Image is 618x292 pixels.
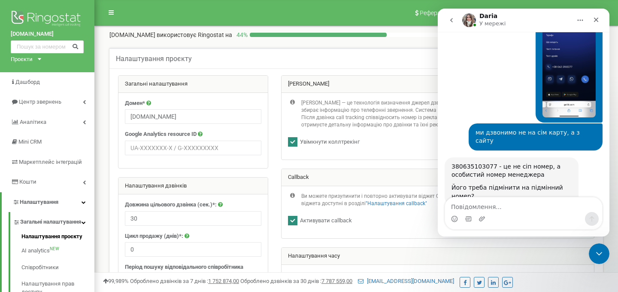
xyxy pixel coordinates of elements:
span: Центр звернень [19,98,61,105]
label: Довжина цільового дзвінка (сек.)*: [125,201,217,209]
a: Співробітники [21,259,94,276]
div: Його треба підмінити на підмінний номер? [14,175,134,192]
span: Mini CRM [18,138,42,145]
u: 1 752 874,00 [208,278,239,284]
p: Ви можете призупинити і повторно активувати віджет Callback на вашому сайті. Всі можливі налаштув... [301,193,588,207]
p: [PERSON_NAME] — це технологія визначення джерел дзвінків. Завдяки взаємодії із системами веб-анал... [301,99,588,129]
div: 380635103077 - це не сіп номер, а особистий номер менеджераЙого треба підмінити на підмінний номер? [7,149,141,197]
a: Загальні налаштування [13,212,94,230]
div: ми дзвонимо не на сім карту, а з сайту [38,120,158,137]
iframe: Intercom live chat [589,243,609,264]
span: використовує Ringostat на [157,31,232,38]
div: Callback [282,169,594,186]
img: Ringostat logo [11,9,84,30]
textarea: Повідомлення... [7,189,164,203]
div: Налаштування часу [282,248,594,265]
div: 380635103077 - це не сіп номер, а особистий номер менеджера [14,154,134,171]
div: Налаштування дзвінків [118,178,268,195]
label: Період пошуку відповідального співробітника (днів)*: [125,263,261,279]
label: Активувати callback [297,217,352,225]
div: Проєкти [11,55,33,64]
button: Вибір емодзі [13,207,20,214]
label: Google Analytics resource ID [125,130,197,138]
a: "Налаштування callback" [366,200,427,206]
span: Кошти [19,178,36,185]
a: AI analyticsNEW [21,243,94,259]
iframe: Intercom live chat [438,9,609,237]
a: [EMAIL_ADDRESS][DOMAIN_NAME] [358,278,454,284]
span: Дашборд [15,79,40,85]
span: Маркетплейс інтеграцій [19,159,82,165]
span: 99,989% [103,278,129,284]
span: Аналiтика [20,119,46,125]
span: Налаштування [20,199,58,205]
span: Загальні налаштування [20,218,81,226]
button: Завантажити вкладений файл [41,207,48,214]
p: 44 % [232,31,250,39]
a: [DOMAIN_NAME] [11,30,84,38]
a: Налаштування проєкту [21,233,94,243]
div: Daria каже… [7,149,165,212]
label: Увімкнути коллтрекінг [297,138,360,146]
span: Реферальна програма [420,9,483,16]
p: [DOMAIN_NAME] [109,31,232,39]
label: Цикл продажу (днів)*: [125,232,183,240]
label: Часовий пояс* [288,271,326,280]
input: Пошук за номером [11,40,84,53]
div: [PERSON_NAME] [282,76,594,93]
button: вибір GIF-файлів [27,207,34,214]
span: Оброблено дзвінків за 7 днів : [130,278,239,284]
a: Налаштування [2,192,94,212]
input: UA-XXXXXXX-X / G-XXXXXXXXX [125,141,261,155]
div: ми дзвонимо не на сім карту, а з сайту [31,115,165,142]
u: 7 787 559,00 [321,278,352,284]
div: Загальні налаштування [118,76,268,93]
label: Домен* [125,99,145,108]
span: Оброблено дзвінків за 30 днів : [240,278,352,284]
button: Надіслати повідомлення… [147,203,161,217]
input: example.com [125,109,261,124]
div: Анастасія каже… [7,115,165,149]
h5: Налаштування проєкту [116,55,192,63]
